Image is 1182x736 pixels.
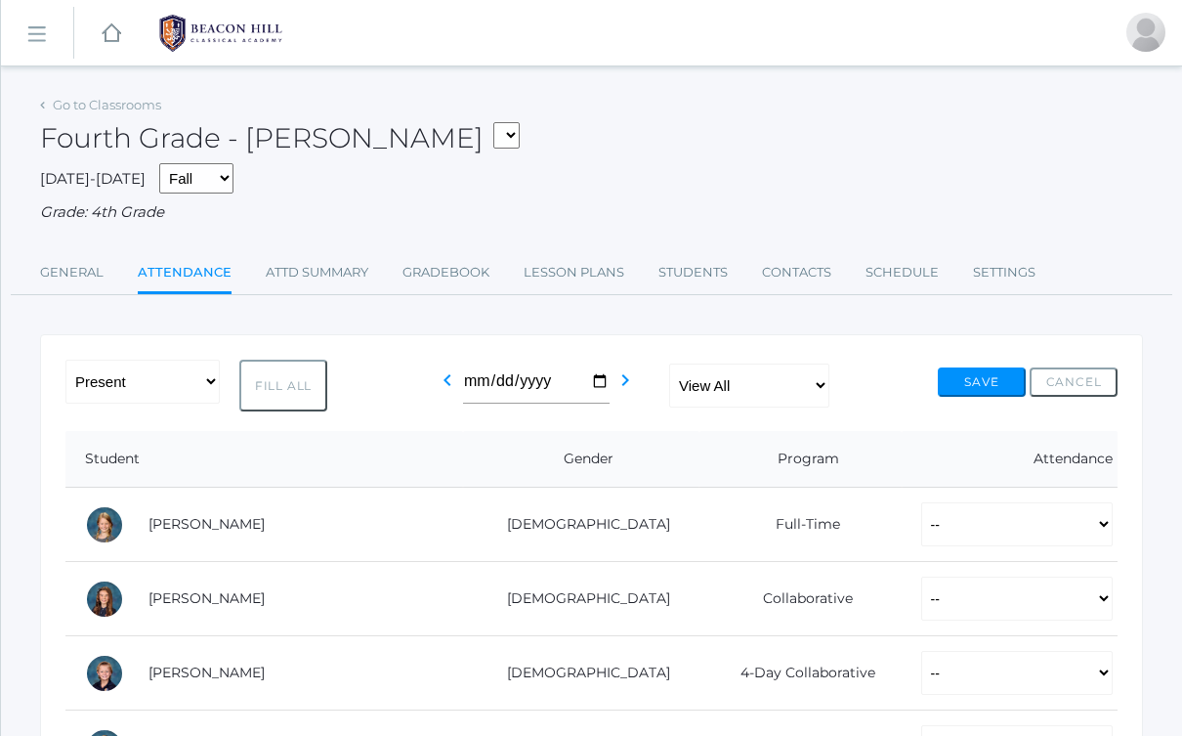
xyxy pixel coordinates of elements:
[463,488,700,562] td: [DEMOGRAPHIC_DATA]
[973,253,1035,292] a: Settings
[40,123,520,153] h2: Fourth Grade - [PERSON_NAME]
[436,368,459,392] i: chevron_left
[40,201,1143,224] div: Grade: 4th Grade
[53,97,161,112] a: Go to Classrooms
[902,431,1118,488] th: Attendance
[1126,13,1165,52] div: Heather Porter
[699,431,901,488] th: Program
[436,377,459,396] a: chevron_left
[85,580,124,619] div: Claire Arnold
[40,253,104,292] a: General
[148,664,265,681] a: [PERSON_NAME]
[138,253,232,295] a: Attendance
[85,654,124,693] div: Levi Beaty
[266,253,368,292] a: Attd Summary
[463,431,700,488] th: Gender
[65,431,463,488] th: Student
[463,636,700,711] td: [DEMOGRAPHIC_DATA]
[40,169,146,188] span: [DATE]-[DATE]
[463,562,700,636] td: [DEMOGRAPHIC_DATA]
[938,368,1026,397] button: Save
[148,589,265,607] a: [PERSON_NAME]
[699,562,901,636] td: Collaborative
[613,368,637,392] i: chevron_right
[865,253,939,292] a: Schedule
[85,505,124,544] div: Amelia Adams
[1030,368,1118,397] button: Cancel
[402,253,489,292] a: Gradebook
[148,515,265,533] a: [PERSON_NAME]
[699,488,901,562] td: Full-Time
[524,253,624,292] a: Lesson Plans
[239,360,327,411] button: Fill All
[762,253,831,292] a: Contacts
[613,377,637,396] a: chevron_right
[699,636,901,711] td: 4-Day Collaborative
[658,253,728,292] a: Students
[148,9,294,58] img: 1_BHCALogos-05.png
